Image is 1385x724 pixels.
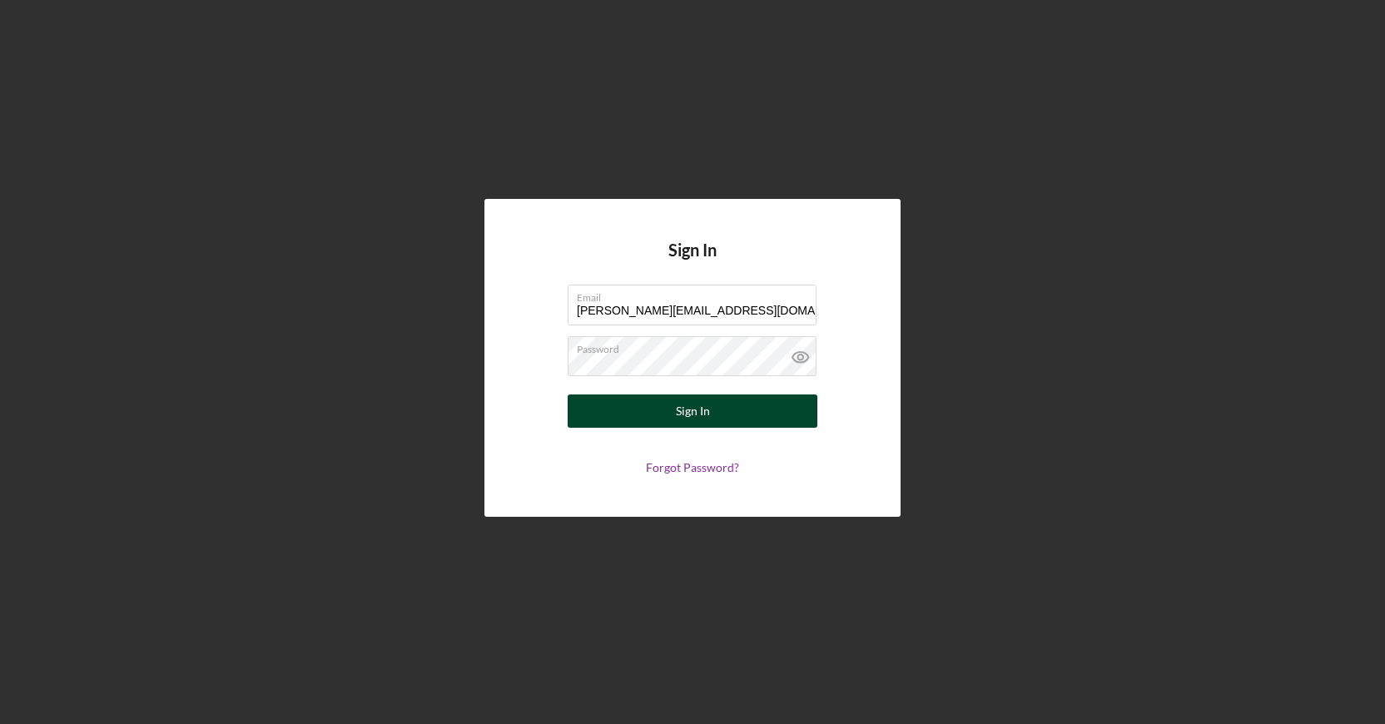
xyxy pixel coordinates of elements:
[676,394,710,428] div: Sign In
[668,241,717,285] h4: Sign In
[568,394,817,428] button: Sign In
[577,337,817,355] label: Password
[577,285,817,304] label: Email
[646,460,739,474] a: Forgot Password?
